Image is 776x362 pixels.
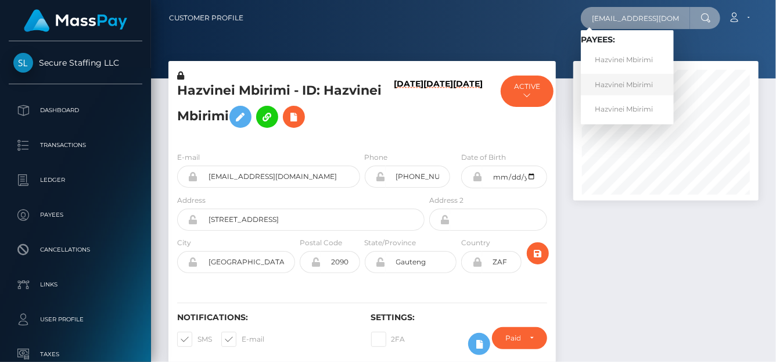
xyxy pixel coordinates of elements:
[24,9,127,32] img: MassPay Logo
[13,137,138,154] p: Transactions
[13,311,138,328] p: User Profile
[177,238,191,248] label: City
[177,152,200,163] label: E-mail
[177,332,212,347] label: SMS
[9,235,142,264] a: Cancellations
[300,238,342,248] label: Postal Code
[581,7,690,29] input: Search...
[13,171,138,189] p: Ledger
[9,200,142,230] a: Payees
[429,195,464,206] label: Address 2
[423,79,453,138] h6: [DATE]
[13,276,138,293] p: Links
[9,96,142,125] a: Dashboard
[13,206,138,224] p: Payees
[371,313,548,322] h6: Settings:
[177,195,206,206] label: Address
[371,332,405,347] label: 2FA
[492,327,547,349] button: Paid by MassPay
[505,334,520,343] div: Paid by MassPay
[169,6,243,30] a: Customer Profile
[13,53,33,73] img: Secure Staffing LLC
[9,305,142,334] a: User Profile
[9,58,142,68] span: Secure Staffing LLC
[177,313,354,322] h6: Notifications:
[221,332,264,347] label: E-mail
[9,131,142,160] a: Transactions
[365,238,416,248] label: State/Province
[13,102,138,119] p: Dashboard
[9,166,142,195] a: Ledger
[581,35,674,45] h6: Payees:
[581,98,674,120] a: Hazvinei Mbirimi
[581,49,674,71] a: Hazvinei Mbirimi
[461,238,490,248] label: Country
[9,270,142,299] a: Links
[461,152,506,163] label: Date of Birth
[394,79,423,138] h6: [DATE]
[453,79,483,138] h6: [DATE]
[365,152,388,163] label: Phone
[501,76,554,107] button: ACTIVE
[581,74,674,95] a: Hazvinei Mbirimi
[13,241,138,259] p: Cancellations
[177,82,418,134] h5: Hazvinei Mbirimi - ID: Hazvinei Mbirimi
